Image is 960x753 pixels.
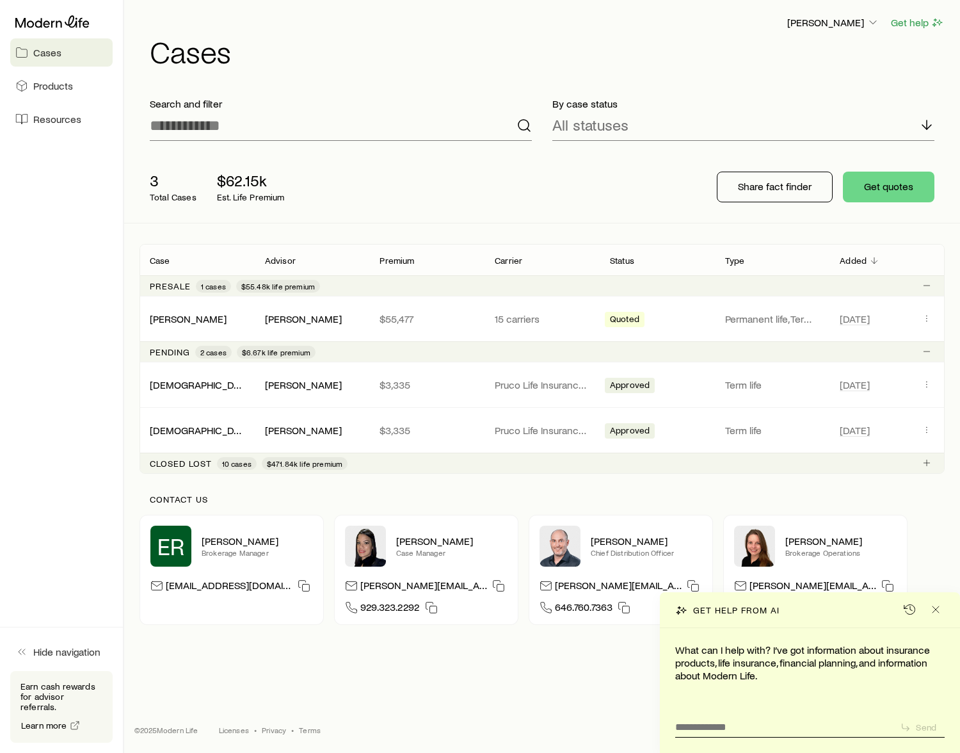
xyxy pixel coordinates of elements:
[150,494,934,505] p: Contact us
[241,281,315,291] span: $55.48k life premium
[787,15,880,31] button: [PERSON_NAME]
[396,535,508,547] p: [PERSON_NAME]
[840,255,867,266] p: Added
[360,601,420,618] span: 929.323.2292
[219,725,249,735] a: Licenses
[217,192,285,202] p: Est. Life Premium
[380,378,474,391] p: $3,335
[675,644,945,682] p: What can I help with? I’ve got information about insurance products, life insurance, financial pl...
[150,424,331,436] a: [DEMOGRAPHIC_DATA][PERSON_NAME]
[242,347,310,357] span: $6.67k life premium
[725,378,820,391] p: Term life
[265,312,342,326] div: [PERSON_NAME]
[10,38,113,67] a: Cases
[33,113,81,125] span: Resources
[552,116,628,134] p: All statuses
[610,255,634,266] p: Status
[150,172,196,190] p: 3
[150,378,244,392] div: [DEMOGRAPHIC_DATA][PERSON_NAME]
[734,526,775,567] img: Ellen Wall
[345,526,386,567] img: Elana Hasten
[495,255,522,266] p: Carrier
[495,312,589,325] p: 15 carriers
[10,72,113,100] a: Products
[591,535,702,547] p: [PERSON_NAME]
[265,255,296,266] p: Advisor
[10,105,113,133] a: Resources
[157,533,184,559] span: ER
[610,380,650,393] span: Approved
[150,281,191,291] p: Presale
[738,180,812,193] p: Share fact finder
[693,605,779,615] p: Get help from AI
[785,535,897,547] p: [PERSON_NAME]
[610,425,650,439] span: Approved
[725,255,745,266] p: Type
[10,638,113,666] button: Hide navigation
[150,347,190,357] p: Pending
[134,725,198,735] p: © 2025 Modern Life
[217,172,285,190] p: $62.15k
[254,725,257,735] span: •
[916,722,936,733] p: Send
[222,458,252,469] span: 10 cases
[265,378,342,392] div: [PERSON_NAME]
[717,172,833,202] button: Share fact finder
[610,314,639,327] span: Quoted
[555,601,612,618] span: 646.760.7363
[150,192,196,202] p: Total Cases
[552,97,934,110] p: By case status
[20,681,102,712] p: Earn cash rewards for advisor referrals.
[927,601,945,619] button: Close
[380,255,414,266] p: Premium
[843,172,934,202] button: Get quotes
[840,312,870,325] span: [DATE]
[725,424,820,437] p: Term life
[380,424,474,437] p: $3,335
[591,547,702,558] p: Chief Distribution Officer
[291,725,294,735] span: •
[495,378,589,391] p: Pruco Life Insurance Company
[360,579,487,596] p: [PERSON_NAME][EMAIL_ADDRESS][DOMAIN_NAME]
[202,535,313,547] p: [PERSON_NAME]
[890,15,945,30] button: Get help
[150,97,532,110] p: Search and filter
[725,312,820,325] p: Permanent life, Term life
[21,721,67,730] span: Learn more
[495,424,589,437] p: Pruco Life Insurance Company
[267,458,342,469] span: $471.84k life premium
[33,46,61,59] span: Cases
[150,378,331,391] a: [DEMOGRAPHIC_DATA][PERSON_NAME]
[840,378,870,391] span: [DATE]
[202,547,313,558] p: Brokerage Manager
[265,424,342,437] div: [PERSON_NAME]
[150,312,227,325] a: [PERSON_NAME]
[895,719,945,736] button: Send
[200,347,227,357] span: 2 cases
[140,244,945,474] div: Client cases
[10,671,113,743] div: Earn cash rewards for advisor referrals.Learn more
[150,458,212,469] p: Closed lost
[540,526,580,567] img: Dan Pierson
[33,79,73,92] span: Products
[555,579,682,596] p: [PERSON_NAME][EMAIL_ADDRESS][DOMAIN_NAME]
[150,255,170,266] p: Case
[785,547,897,558] p: Brokerage Operations
[262,725,286,735] a: Privacy
[33,645,100,658] span: Hide navigation
[166,579,292,596] p: [EMAIL_ADDRESS][DOMAIN_NAME]
[396,547,508,558] p: Case Manager
[787,16,879,29] p: [PERSON_NAME]
[299,725,321,735] a: Terms
[201,281,226,291] span: 1 cases
[380,312,474,325] p: $55,477
[749,579,876,596] p: [PERSON_NAME][EMAIL_ADDRESS][DOMAIN_NAME]
[150,424,244,437] div: [DEMOGRAPHIC_DATA][PERSON_NAME]
[150,36,945,67] h1: Cases
[150,312,227,326] div: [PERSON_NAME]
[840,424,870,437] span: [DATE]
